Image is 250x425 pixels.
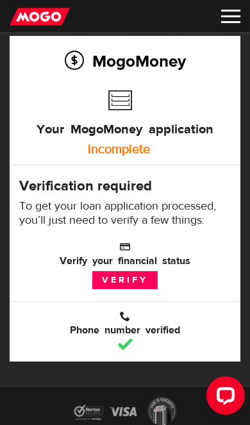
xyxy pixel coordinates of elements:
span: Verify your financial status [19,240,231,266]
a: Verify [92,271,158,289]
img: mogo_logo-11ee424be714fa7cbb0f0f49df9e16ec.png [10,7,70,26]
h4: Verification required [19,178,231,194]
h3: Your MogoMoney application [37,106,213,147]
img: menu-8c7f6768b6b270324deb73bd2f515a8c.svg [221,10,240,23]
h2: MogoMoney [19,47,231,74]
iframe: LiveChat chat widget [196,371,250,425]
span: Phone number verified [19,310,231,335]
div: Incomplete [13,137,224,162]
p: To get your loan application processed, you’ll just need to verify a few things: [19,199,231,228]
